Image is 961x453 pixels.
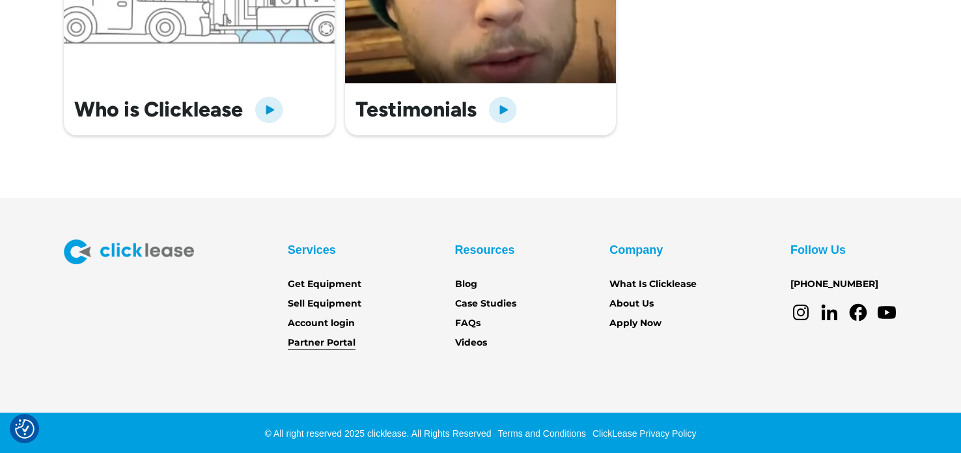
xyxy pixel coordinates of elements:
div: Company [609,240,663,260]
h3: Who is Clicklease [74,97,243,122]
a: Videos [455,336,487,350]
a: [PHONE_NUMBER] [790,277,878,292]
img: Blue play button logo on a light blue circular background [487,94,518,125]
a: Case Studies [455,297,516,311]
a: FAQs [455,316,480,331]
a: Get Equipment [288,277,361,292]
a: Sell Equipment [288,297,361,311]
a: About Us [609,297,654,311]
div: © All right reserved 2025 clicklease. All Rights Reserved [265,427,492,440]
a: Blog [455,277,477,292]
img: Clicklease logo [64,240,194,264]
button: Consent Preferences [15,419,35,439]
h3: Testimonials [355,97,477,122]
a: Account login [288,316,355,331]
a: What Is Clicklease [609,277,697,292]
img: Revisit consent button [15,419,35,439]
div: Services [288,240,336,260]
div: Follow Us [790,240,846,260]
a: Partner Portal [288,336,355,350]
a: Terms and Conditions [495,428,586,439]
div: Resources [455,240,515,260]
a: Apply Now [609,316,662,331]
img: Blue play button logo on a light blue circular background [253,94,285,125]
a: ClickLease Privacy Policy [589,428,697,439]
